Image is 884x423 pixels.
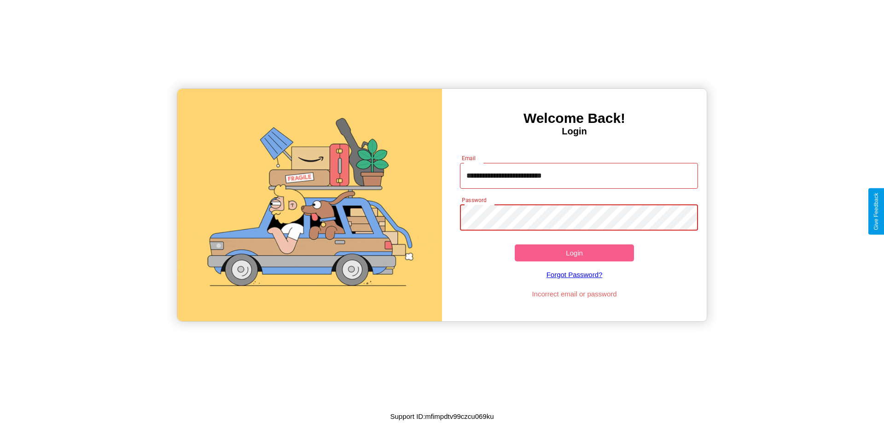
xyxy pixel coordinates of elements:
[462,196,486,204] label: Password
[390,410,494,423] p: Support ID: mfimpdtv99czcu069ku
[455,288,694,300] p: Incorrect email or password
[455,261,694,288] a: Forgot Password?
[462,154,476,162] label: Email
[515,244,634,261] button: Login
[177,89,442,321] img: gif
[873,193,879,230] div: Give Feedback
[442,110,707,126] h3: Welcome Back!
[442,126,707,137] h4: Login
